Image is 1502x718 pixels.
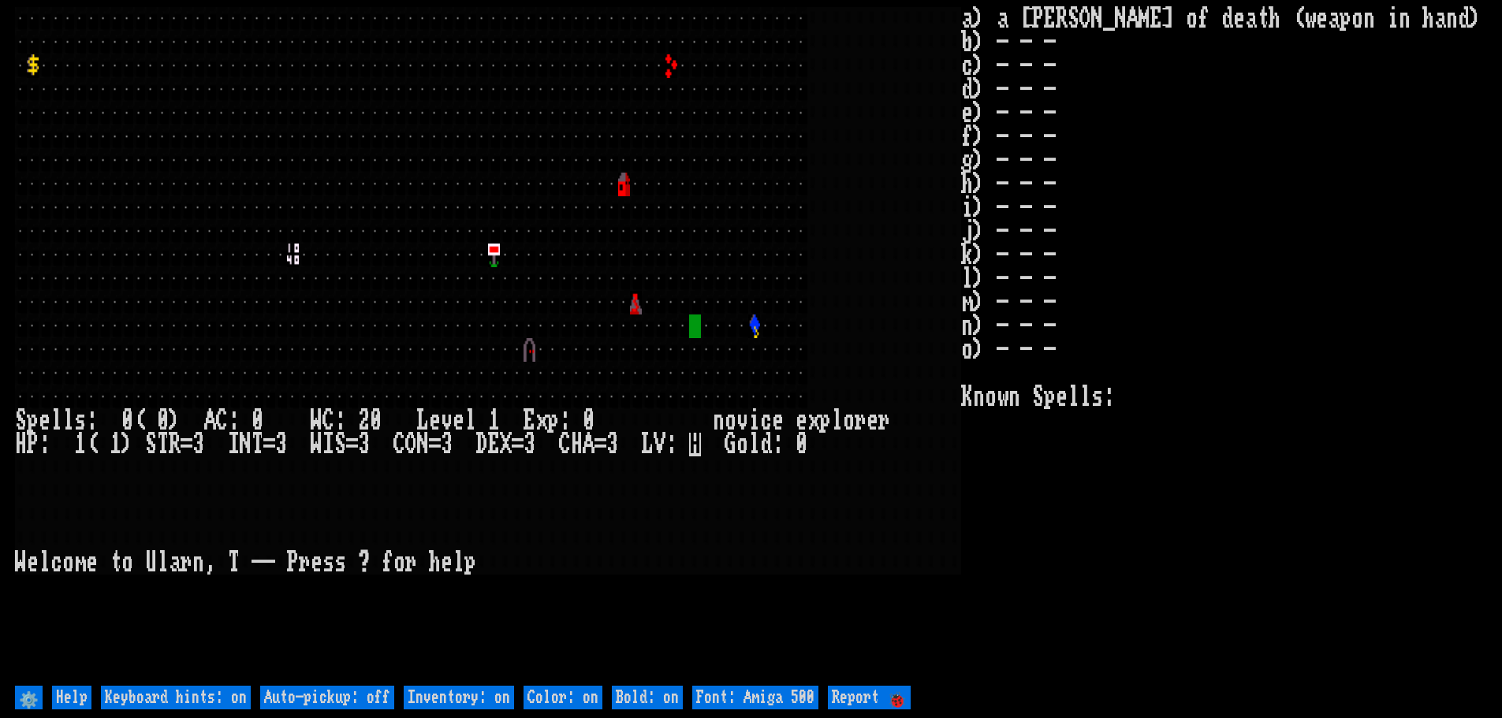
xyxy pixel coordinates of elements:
[772,409,784,433] div: e
[334,409,346,433] div: :
[606,433,618,456] div: 3
[74,409,86,433] div: s
[15,433,27,456] div: H
[358,433,370,456] div: 3
[50,409,62,433] div: l
[50,551,62,575] div: c
[524,686,602,709] input: Color: on
[39,551,50,575] div: l
[299,551,311,575] div: r
[86,409,98,433] div: :
[358,551,370,575] div: ?
[393,433,405,456] div: C
[441,409,453,433] div: v
[429,409,441,433] div: e
[453,409,464,433] div: e
[15,551,27,575] div: W
[760,409,772,433] div: c
[828,686,911,709] input: Report 🐞
[736,433,748,456] div: o
[252,551,263,575] div: -
[52,686,91,709] input: Help
[15,409,27,433] div: S
[512,433,524,456] div: =
[252,409,263,433] div: 0
[594,433,606,456] div: =
[760,433,772,456] div: d
[228,551,240,575] div: T
[819,409,831,433] div: p
[441,433,453,456] div: 3
[121,409,133,433] div: 0
[559,409,571,433] div: :
[181,551,192,575] div: r
[642,433,654,456] div: L
[524,409,535,433] div: E
[855,409,867,433] div: r
[559,433,571,456] div: C
[27,433,39,456] div: P
[689,433,701,456] mark: H
[453,551,464,575] div: l
[393,551,405,575] div: o
[101,686,251,709] input: Keyboard hints: on
[110,551,121,575] div: t
[417,409,429,433] div: L
[772,433,784,456] div: :
[110,433,121,456] div: 1
[547,409,559,433] div: p
[74,433,86,456] div: 1
[535,409,547,433] div: x
[39,433,50,456] div: :
[878,409,890,433] div: r
[612,686,683,709] input: Bold: on
[748,409,760,433] div: i
[796,433,807,456] div: 0
[74,551,86,575] div: m
[322,433,334,456] div: I
[322,409,334,433] div: C
[843,409,855,433] div: o
[62,409,74,433] div: l
[181,433,192,456] div: =
[192,433,204,456] div: 3
[311,409,322,433] div: W
[287,551,299,575] div: P
[476,433,488,456] div: D
[240,433,252,456] div: N
[404,686,514,709] input: Inventory: on
[204,551,216,575] div: ,
[157,551,169,575] div: l
[382,551,393,575] div: f
[464,551,476,575] div: p
[311,551,322,575] div: e
[867,409,878,433] div: e
[334,433,346,456] div: S
[121,551,133,575] div: o
[571,433,583,456] div: H
[654,433,665,456] div: V
[169,551,181,575] div: a
[62,551,74,575] div: o
[417,433,429,456] div: N
[583,433,594,456] div: A
[500,433,512,456] div: X
[405,433,417,456] div: O
[263,433,275,456] div: =
[216,409,228,433] div: C
[713,409,725,433] div: n
[334,551,346,575] div: s
[524,433,535,456] div: 3
[169,409,181,433] div: )
[429,433,441,456] div: =
[665,433,677,456] div: :
[748,433,760,456] div: l
[464,409,476,433] div: l
[370,409,382,433] div: 0
[275,433,287,456] div: 3
[145,433,157,456] div: S
[961,7,1487,682] stats: a) a [PERSON_NAME] of death (weapon in hand) b) - - - c) - - - d) - - - e) - - - f) - - - g) - - ...
[796,409,807,433] div: e
[346,433,358,456] div: =
[133,409,145,433] div: (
